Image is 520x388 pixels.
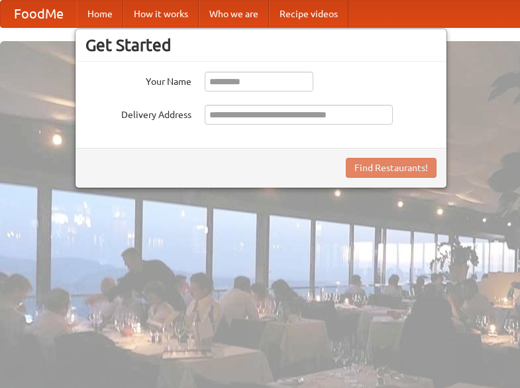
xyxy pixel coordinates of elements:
[123,1,199,27] a: How it works
[85,105,191,121] label: Delivery Address
[85,72,191,88] label: Your Name
[346,158,437,178] button: Find Restaurants!
[1,1,77,27] a: FoodMe
[199,1,269,27] a: Who we are
[269,1,348,27] a: Recipe videos
[77,1,123,27] a: Home
[85,35,437,55] h3: Get Started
